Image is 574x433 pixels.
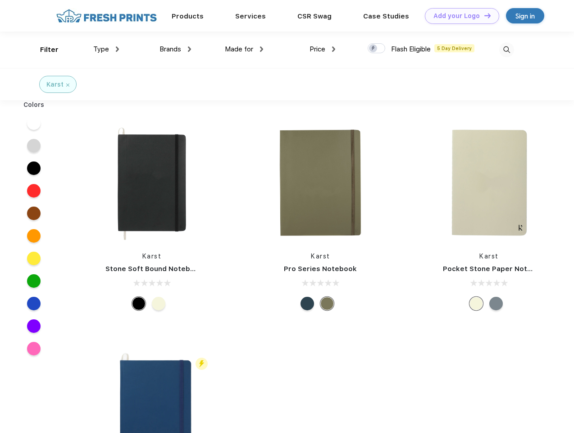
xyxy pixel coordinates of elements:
[260,123,380,243] img: func=resize&h=266
[433,12,480,20] div: Add your Logo
[484,13,491,18] img: DT
[260,46,263,52] img: dropdown.png
[469,297,483,310] div: Beige
[515,11,535,21] div: Sign in
[172,12,204,20] a: Products
[443,265,549,273] a: Pocket Stone Paper Notebook
[499,42,514,57] img: desktop_search.svg
[116,46,119,52] img: dropdown.png
[235,12,266,20] a: Services
[310,45,325,53] span: Price
[142,253,162,260] a: Karst
[429,123,549,243] img: func=resize&h=266
[297,12,332,20] a: CSR Swag
[489,297,503,310] div: Gray
[332,46,335,52] img: dropdown.png
[320,297,334,310] div: Olive
[188,46,191,52] img: dropdown.png
[40,45,59,55] div: Filter
[17,100,51,110] div: Colors
[105,265,203,273] a: Stone Soft Bound Notebook
[434,44,474,52] span: 5 Day Delivery
[479,253,499,260] a: Karst
[46,80,64,89] div: Karst
[159,45,181,53] span: Brands
[54,8,159,24] img: fo%20logo%202.webp
[506,8,544,23] a: Sign in
[132,297,146,310] div: Black
[301,297,314,310] div: Navy
[311,253,330,260] a: Karst
[66,83,69,87] img: filter_cancel.svg
[196,358,208,370] img: flash_active_toggle.svg
[284,265,357,273] a: Pro Series Notebook
[225,45,253,53] span: Made for
[92,123,212,243] img: func=resize&h=266
[391,45,431,53] span: Flash Eligible
[152,297,165,310] div: Beige
[93,45,109,53] span: Type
